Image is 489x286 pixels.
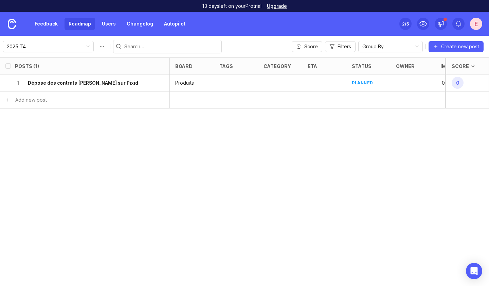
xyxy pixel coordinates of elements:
[466,263,482,279] div: Open Intercom Messenger
[219,64,233,69] div: tags
[65,18,95,30] a: Roadmap
[15,80,21,86] p: 1
[15,74,150,91] button: 1Dépose des contrats [PERSON_NAME] sur Pixid
[308,64,317,69] div: eta
[28,80,138,86] h6: Dépose des contrats [PERSON_NAME] sur Pixid
[429,41,484,52] button: Create new post
[338,43,351,50] span: Filters
[7,43,82,50] input: 2025 T4
[96,41,107,52] button: Roadmap options
[358,41,423,52] div: toggle menu
[8,19,16,29] img: Canny Home
[452,64,469,69] div: Score
[202,3,261,10] p: 13 days left on your Pro trial
[304,43,318,50] span: Score
[362,43,384,50] span: Group By
[352,80,373,86] div: planned
[267,4,287,9] a: Upgrade
[15,96,47,104] div: Add new post
[175,64,193,69] div: board
[83,44,93,49] svg: toggle icon
[396,64,415,69] div: owner
[3,41,94,52] div: toggle menu
[98,18,120,30] a: Users
[325,41,356,52] button: Filters
[264,64,291,69] div: category
[124,43,219,50] input: Search...
[440,78,461,88] p: 0
[441,43,479,50] span: Create new post
[470,18,482,30] button: E
[123,18,157,30] a: Changelog
[175,80,194,86] p: Produits
[402,19,409,29] div: 2 /5
[292,41,322,52] button: Score
[440,64,460,69] div: Impact
[15,64,39,69] div: Posts (1)
[399,18,412,30] button: 2/5
[31,18,62,30] a: Feedback
[412,44,422,49] svg: toggle icon
[352,64,372,69] div: status
[160,18,189,30] a: Autopilot
[452,77,464,89] span: 0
